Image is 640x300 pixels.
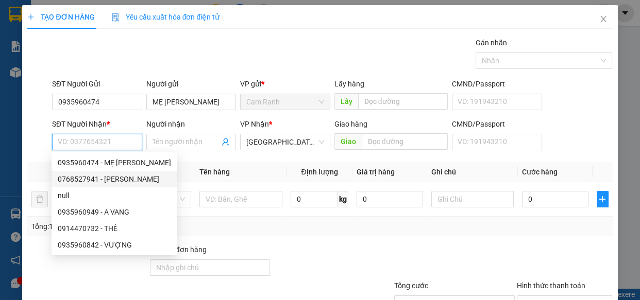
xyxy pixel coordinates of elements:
span: TẠO ĐƠN HÀNG [27,13,94,21]
button: plus [597,191,609,207]
span: plus [27,13,35,21]
img: icon [111,13,120,22]
span: Giá trị hàng [357,168,395,176]
div: VP gửi [240,78,330,90]
input: VD: Bàn, Ghế [199,191,282,207]
input: Dọc đường [358,93,448,110]
div: SĐT Người Nhận [52,118,142,130]
div: 0768527941 - MINH [52,171,177,187]
span: Giao hàng [334,120,367,128]
span: kg [338,191,348,207]
div: CMND/Passport [452,78,542,90]
input: 0 [357,191,423,207]
div: 0768527941 - [PERSON_NAME] [58,173,171,185]
div: null [52,187,177,204]
div: 0935960842 - VƯỢNG [52,237,177,253]
div: SĐT Người Gửi [52,78,142,90]
input: Ghi Chú [431,191,514,207]
span: Lấy hàng [334,80,364,88]
span: Định lượng [301,168,338,176]
label: Hình thức thanh toán [517,281,585,290]
div: 0935960842 - VƯỢNG [58,239,171,251]
div: 0935960474 - MẸ LAI [52,154,177,171]
span: Yêu cầu xuất hóa đơn điện tử [111,13,220,21]
span: Tên hàng [199,168,230,176]
div: 0914470732 - THẾ [52,220,177,237]
span: close [599,15,608,23]
span: Cam Ranh [246,94,324,110]
label: Gán nhãn [476,39,507,47]
th: Ghi chú [427,162,518,182]
input: Dọc đường [362,133,448,150]
div: Người nhận [146,118,237,130]
div: 0935960949 - A VANG [58,206,171,218]
span: Giao [334,133,362,150]
div: CMND/Passport [452,118,542,130]
span: Sài Gòn [246,134,324,150]
div: 0935960949 - A VANG [52,204,177,220]
span: plus [597,195,608,203]
span: VP Nhận [240,120,269,128]
button: delete [31,191,48,207]
div: Tổng: 1 [31,221,248,232]
div: null [58,190,171,201]
span: user-add [222,138,230,146]
div: Người gửi [146,78,237,90]
button: Close [589,5,618,34]
span: Cước hàng [522,168,558,176]
span: Lấy [334,93,358,110]
div: 0914470732 - THẾ [58,223,171,234]
div: 0935960474 - MẸ [PERSON_NAME] [58,157,171,168]
label: Ghi chú đơn hàng [150,245,207,254]
span: Tổng cước [394,281,428,290]
input: Ghi chú đơn hàng [150,259,270,276]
